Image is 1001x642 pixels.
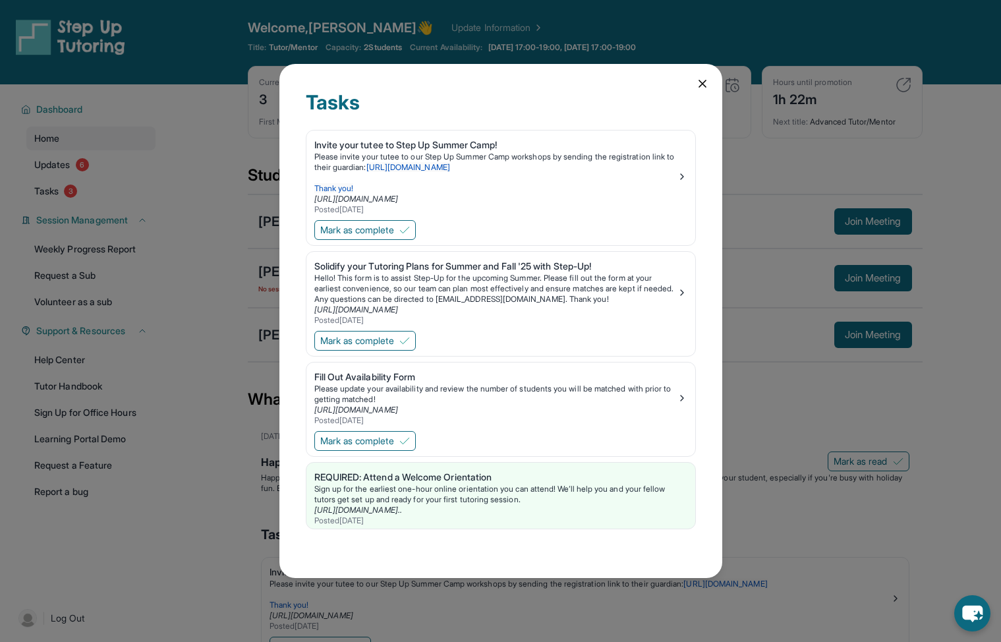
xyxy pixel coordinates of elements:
[314,305,398,314] a: [URL][DOMAIN_NAME]
[314,220,416,240] button: Mark as complete
[314,405,398,415] a: [URL][DOMAIN_NAME]
[314,315,677,326] div: Posted [DATE]
[306,131,695,218] a: Invite your tutee to Step Up Summer Camp!Please invite your tutee to our Step Up Summer Camp work...
[314,484,687,505] div: Sign up for the earliest one-hour online orientation you can attend! We’ll help you and your fell...
[314,370,677,384] div: Fill Out Availability Form
[314,331,416,351] button: Mark as complete
[399,336,410,346] img: Mark as complete
[306,252,695,328] a: Solidify your Tutoring Plans for Summer and Fall '25 with Step-Up!Hello! This form is to assist S...
[399,225,410,235] img: Mark as complete
[314,471,687,484] div: REQUIRED: Attend a Welcome Orientation
[320,334,394,347] span: Mark as complete
[399,436,410,446] img: Mark as complete
[314,194,398,204] a: [URL][DOMAIN_NAME]
[320,434,394,448] span: Mark as complete
[306,463,695,529] a: REQUIRED: Attend a Welcome OrientationSign up for the earliest one-hour online orientation you ca...
[314,260,677,273] div: Solidify your Tutoring Plans for Summer and Fall '25 with Step-Up!
[314,204,677,215] div: Posted [DATE]
[314,505,402,515] a: [URL][DOMAIN_NAME]..
[306,90,696,130] div: Tasks
[314,152,677,173] p: Please invite your tutee to our Step Up Summer Camp workshops by sending the registration link to...
[954,595,990,631] button: chat-button
[320,223,394,237] span: Mark as complete
[314,431,416,451] button: Mark as complete
[314,273,677,305] p: Hello! This form is to assist Step-Up for the upcoming Summer. Please fill out the form at your e...
[306,363,695,428] a: Fill Out Availability FormPlease update your availability and review the number of students you w...
[314,384,677,405] div: Please update your availability and review the number of students you will be matched with prior ...
[314,415,677,426] div: Posted [DATE]
[314,515,687,526] div: Posted [DATE]
[314,138,677,152] div: Invite your tutee to Step Up Summer Camp!
[366,162,450,172] a: [URL][DOMAIN_NAME]
[314,183,354,193] span: Thank you!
